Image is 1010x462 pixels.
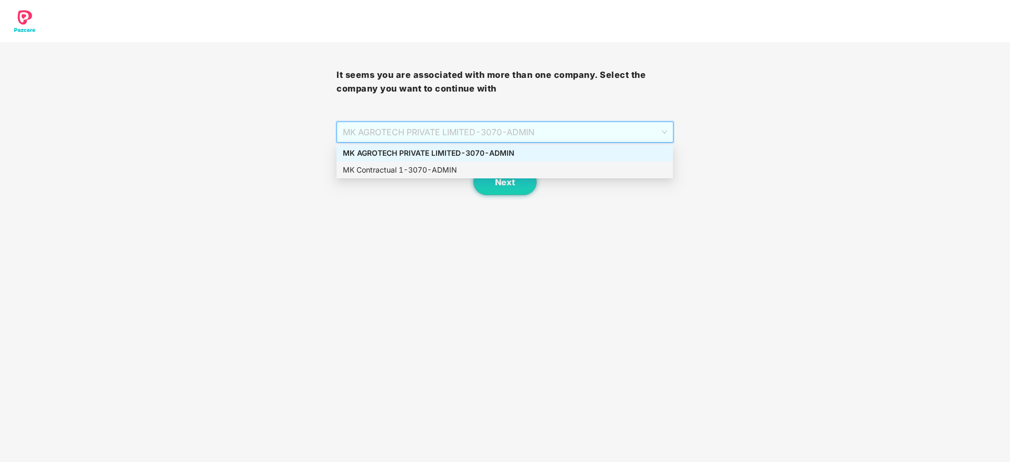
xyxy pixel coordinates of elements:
div: MK AGROTECH PRIVATE LIMITED - 3070 - ADMIN [343,147,667,159]
h3: It seems you are associated with more than one company. Select the company you want to continue with [336,68,673,95]
span: MK AGROTECH PRIVATE LIMITED - 3070 - ADMIN [343,122,667,142]
span: Next [495,177,515,187]
button: Next [473,169,537,195]
div: MK Contractual 1 - 3070 - ADMIN [343,164,667,176]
